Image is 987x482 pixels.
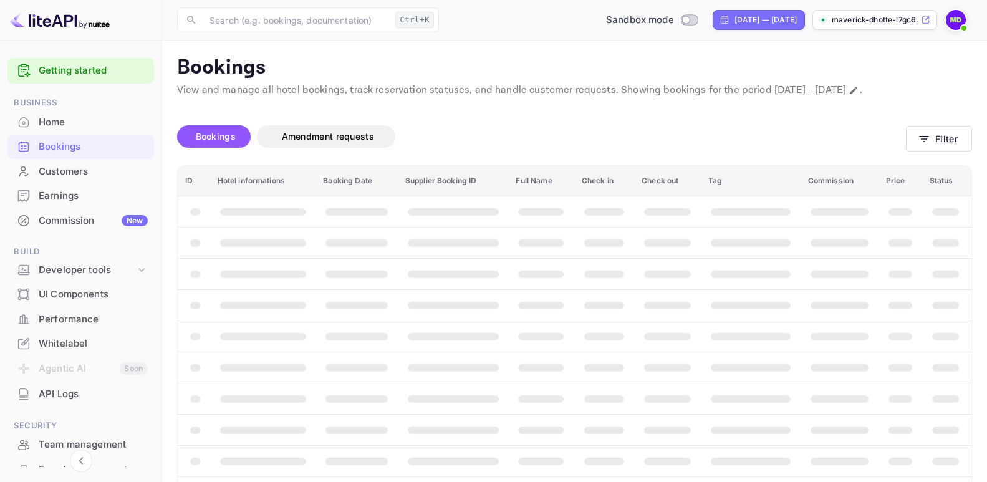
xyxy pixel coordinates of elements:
[122,215,148,226] div: New
[7,433,154,456] a: Team management
[39,438,148,452] div: Team management
[196,131,236,142] span: Bookings
[39,287,148,302] div: UI Components
[7,58,154,84] div: Getting started
[7,209,154,232] a: CommissionNew
[7,160,154,183] a: Customers
[7,135,154,159] div: Bookings
[39,214,148,228] div: Commission
[10,10,110,30] img: LiteAPI logo
[7,433,154,457] div: Team management
[7,245,154,259] span: Build
[39,337,148,351] div: Whitelabel
[315,166,398,196] th: Booking Date
[39,463,148,477] div: Fraud management
[177,125,906,148] div: account-settings tabs
[398,166,509,196] th: Supplier Booking ID
[634,166,701,196] th: Check out
[7,282,154,306] a: UI Components
[7,419,154,433] span: Security
[39,189,148,203] div: Earnings
[832,14,918,26] p: maverick-dhotte-l7gc6....
[39,263,135,277] div: Developer tools
[39,115,148,130] div: Home
[39,64,148,78] a: Getting started
[7,458,154,481] a: Fraud management
[7,259,154,281] div: Developer tools
[178,166,210,196] th: ID
[282,131,374,142] span: Amendment requests
[7,382,154,405] a: API Logs
[906,126,972,152] button: Filter
[7,110,154,133] a: Home
[7,96,154,110] span: Business
[7,307,154,332] div: Performance
[7,382,154,407] div: API Logs
[39,312,148,327] div: Performance
[508,166,574,196] th: Full Name
[606,13,674,27] span: Sandbox mode
[922,166,971,196] th: Status
[701,166,801,196] th: Tag
[7,307,154,330] a: Performance
[847,84,860,97] button: Change date range
[7,332,154,356] div: Whitelabel
[601,13,703,27] div: Switch to Production mode
[774,84,846,97] span: [DATE] - [DATE]
[801,166,879,196] th: Commission
[7,209,154,233] div: CommissionNew
[879,166,922,196] th: Price
[39,387,148,402] div: API Logs
[7,135,154,158] a: Bookings
[39,165,148,179] div: Customers
[70,450,92,472] button: Collapse navigation
[202,7,390,32] input: Search (e.g. bookings, documentation)
[39,140,148,154] div: Bookings
[946,10,966,30] img: Maverick Dhotte
[7,184,154,208] div: Earnings
[7,184,154,207] a: Earnings
[7,160,154,184] div: Customers
[7,282,154,307] div: UI Components
[177,55,972,80] p: Bookings
[177,83,972,98] p: View and manage all hotel bookings, track reservation statuses, and handle customer requests. Sho...
[7,110,154,135] div: Home
[734,14,797,26] div: [DATE] — [DATE]
[574,166,634,196] th: Check in
[210,166,316,196] th: Hotel informations
[7,332,154,355] a: Whitelabel
[395,12,434,28] div: Ctrl+K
